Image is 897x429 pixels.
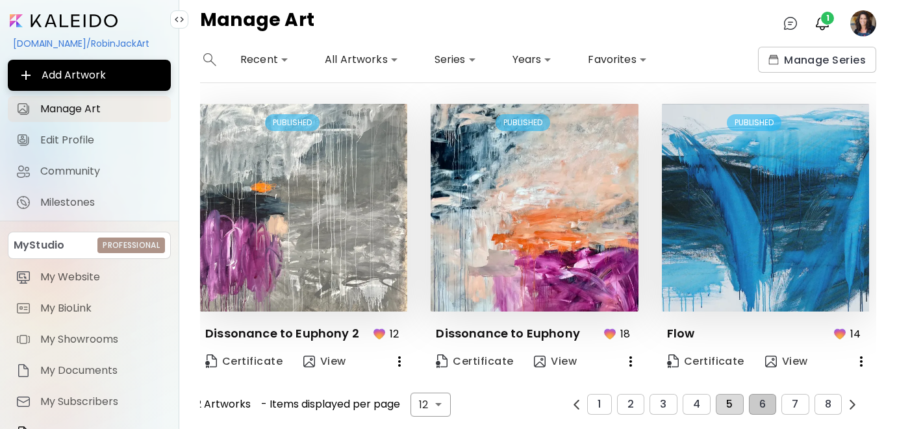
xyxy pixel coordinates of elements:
span: 12 Artworks [192,398,251,410]
div: Years [507,49,557,70]
button: 4 [683,394,711,415]
div: [DOMAIN_NAME]/RobinJackArt [8,32,171,55]
button: view-artView [760,349,813,374]
div: 12 [411,393,451,417]
span: 7 [792,398,798,410]
span: 5 [726,398,733,410]
button: prev [844,397,861,413]
img: collapse [174,14,184,25]
div: Favorites [583,49,651,70]
button: favorites12 [368,322,407,346]
img: chatIcon [783,16,798,31]
button: favorites18 [599,322,638,346]
img: item [16,300,31,316]
button: 7 [781,394,809,415]
img: Manage Art icon [16,101,31,117]
button: 6 [749,394,776,415]
button: search [200,47,220,73]
a: Community iconCommunity [8,158,171,184]
span: My Documents [40,364,163,377]
img: item [16,269,31,285]
img: Milestones icon [16,195,31,210]
span: 6 [759,398,766,410]
a: itemMy Website [8,264,171,290]
img: favorites [832,326,848,341]
img: favorites [602,326,618,341]
span: Edit Profile [40,134,163,147]
span: Add Artwork [18,67,160,83]
span: Milestones [40,196,163,209]
img: thumbnail [662,104,869,311]
span: Manage Series [768,53,866,67]
div: PUBLISHED [727,114,781,131]
span: 2 [627,398,634,410]
button: view-artView [298,349,351,374]
span: View [303,354,346,369]
img: bellIcon [815,16,830,31]
span: My Showrooms [40,333,163,346]
img: prev [572,400,581,410]
img: view-art [534,356,546,367]
span: 1 [821,12,834,25]
img: view-art [303,356,315,367]
span: Certificate [205,354,283,369]
img: thumbnail [200,104,407,311]
p: Dissonance to Euphony 2 [205,326,359,341]
button: prev [568,397,585,413]
a: itemMy BioLink [8,295,171,321]
span: My Subscribers [40,395,163,408]
button: Add Artwork [8,60,171,91]
a: itemMy Subscribers [8,389,171,415]
span: Community [40,165,163,178]
button: 8 [815,394,842,415]
span: View [765,354,808,369]
a: Manage Art iconManage Art [8,96,171,122]
a: itemMy Showrooms [8,326,171,352]
button: collectionsManage Series [758,47,876,73]
img: favorites [372,326,387,341]
a: itemMy Documents [8,358,171,384]
img: item [16,332,31,347]
div: All Artworks [320,49,403,70]
button: 3 [650,394,677,415]
button: 2 [617,394,644,415]
img: prev [848,400,857,410]
img: item [16,363,31,378]
img: Certificate [667,354,679,368]
p: Flow [667,326,695,341]
button: bellIcon1 [811,12,833,34]
div: PUBLISHED [496,114,550,131]
a: Edit Profile iconEdit Profile [8,127,171,153]
h4: Manage Art [200,10,314,36]
span: 8 [825,398,831,410]
span: 4 [693,398,700,410]
p: 12 [390,326,399,342]
button: view-artView [529,349,582,374]
span: Certificate [667,354,744,369]
div: Series [429,49,481,70]
button: 5 [716,394,743,415]
a: completeMilestones iconMilestones [8,190,171,215]
h6: Professional [103,239,160,251]
span: 3 [660,398,666,410]
a: CertificateCertificate [200,349,288,374]
p: Dissonance to Euphony [436,326,580,341]
img: thumbnail [431,104,638,311]
img: search [203,53,216,66]
span: My BioLink [40,302,163,315]
div: Recent [235,49,294,70]
a: CertificateCertificate [431,349,518,374]
img: Certificate [205,354,217,368]
img: view-art [765,356,777,367]
img: Edit Profile icon [16,132,31,148]
img: Certificate [436,354,448,368]
p: 14 [850,326,861,342]
div: PUBLISHED [265,114,320,131]
p: 18 [620,326,630,342]
span: Manage Art [40,103,163,116]
span: View [534,354,577,369]
img: item [16,394,31,410]
img: collections [768,55,779,65]
span: 1 [598,398,601,410]
a: CertificateCertificate [662,349,750,374]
